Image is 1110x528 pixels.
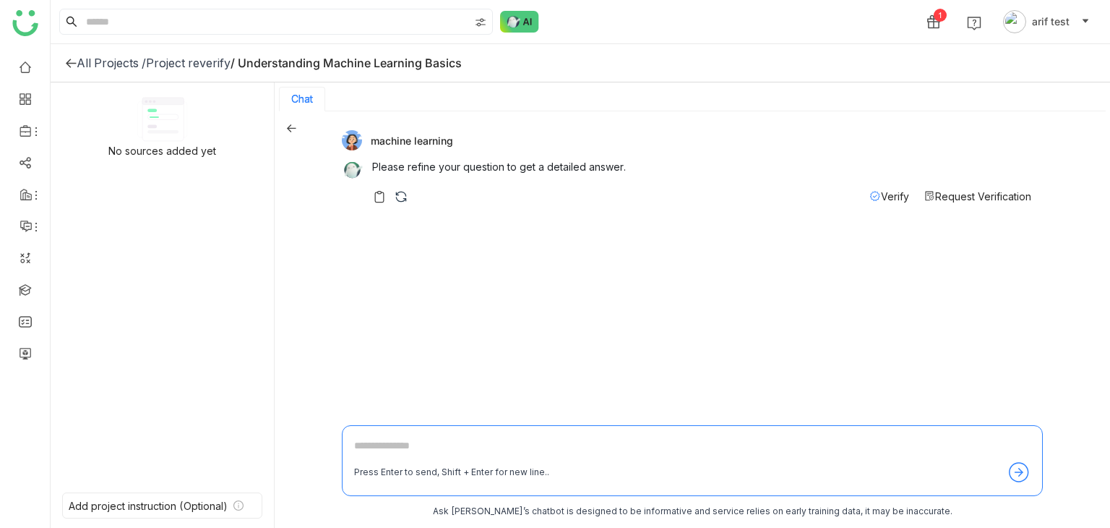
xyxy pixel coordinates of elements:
[69,500,228,512] div: Add project instruction (Optional)
[354,466,549,480] div: Press Enter to send, Shift + Enter for new line..
[394,190,408,204] img: regenerate-askbuddy.svg
[1032,14,1070,30] span: arif test
[934,9,947,22] div: 1
[500,11,539,33] img: ask-buddy-normal.svg
[12,10,38,36] img: logo
[342,505,1043,519] div: Ask [PERSON_NAME]’s chatbot is designed to be informative and service relies on early training da...
[1000,10,1093,33] button: arif test
[231,56,462,70] div: / Understanding Machine Learning Basics
[881,190,909,203] span: Verify
[77,56,146,70] div: All Projects /
[146,56,231,70] div: Project reverify
[108,145,216,157] div: No sources added yet
[342,130,1031,150] div: machine learning
[1003,10,1026,33] img: avatar
[291,93,313,105] button: Chat
[372,190,387,204] img: copy-askbuddy.svg
[967,16,981,30] img: help.svg
[475,17,486,28] img: search-type.svg
[372,159,1031,174] p: Please refine your question to get a detailed answer.
[935,190,1031,203] span: Request Verification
